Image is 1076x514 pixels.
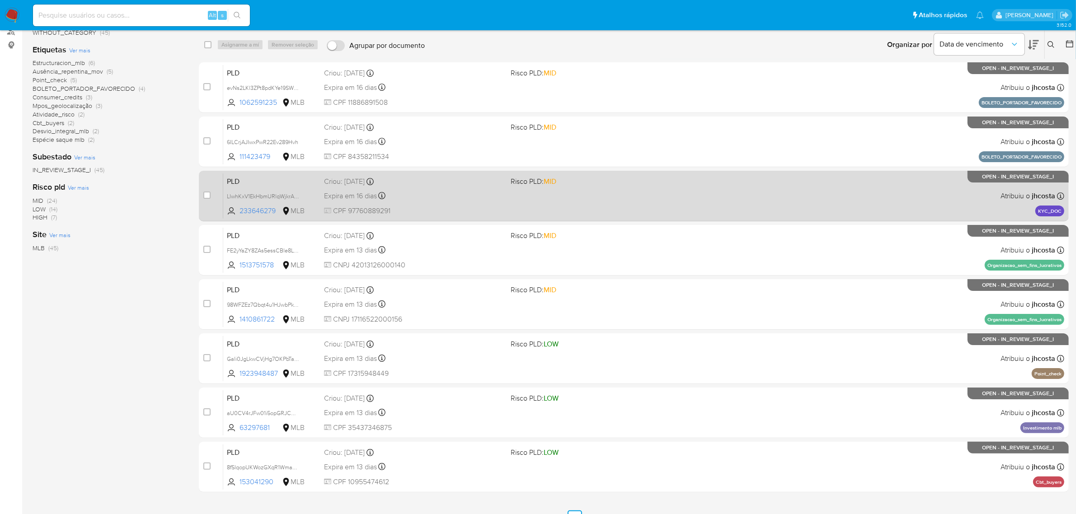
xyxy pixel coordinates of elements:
[1057,21,1071,28] span: 3.152.0
[1006,11,1057,19] p: jhonata.costa@mercadolivre.com
[33,9,250,21] input: Pesquise usuários ou casos...
[1060,10,1069,20] a: Sair
[976,11,984,19] a: Notificações
[919,10,967,20] span: Atalhos rápidos
[209,11,216,19] span: Alt
[228,9,246,22] button: search-icon
[221,11,224,19] span: s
